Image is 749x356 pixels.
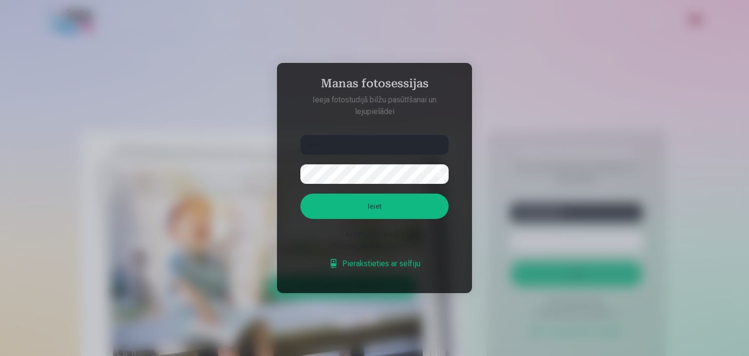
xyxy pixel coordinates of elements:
[329,258,420,270] a: Pierakstieties ar selfiju
[291,77,458,94] h4: Manas fotosessijas
[300,229,449,240] div: Aizmirsāt paroli ?
[291,94,458,118] p: Ieeja fotostudijā bilžu pasūtīšanai un lejupielādei
[300,194,449,219] button: Ieiet
[300,240,449,252] div: Fotosesija bez paroles ?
